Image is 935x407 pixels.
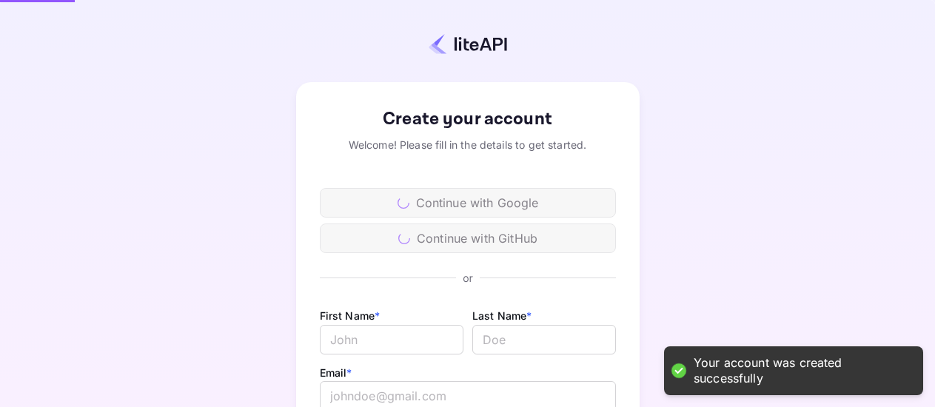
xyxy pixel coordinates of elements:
[320,309,381,322] label: First Name
[320,137,616,152] div: Welcome! Please fill in the details to get started.
[320,188,616,218] div: Continue with Google
[472,325,616,354] input: Doe
[320,325,463,354] input: John
[472,309,532,322] label: Last Name
[429,33,507,55] img: liteapi
[320,366,352,379] label: Email
[694,355,908,386] div: Your account was created successfully
[320,106,616,132] div: Create your account
[320,223,616,253] div: Continue with GitHub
